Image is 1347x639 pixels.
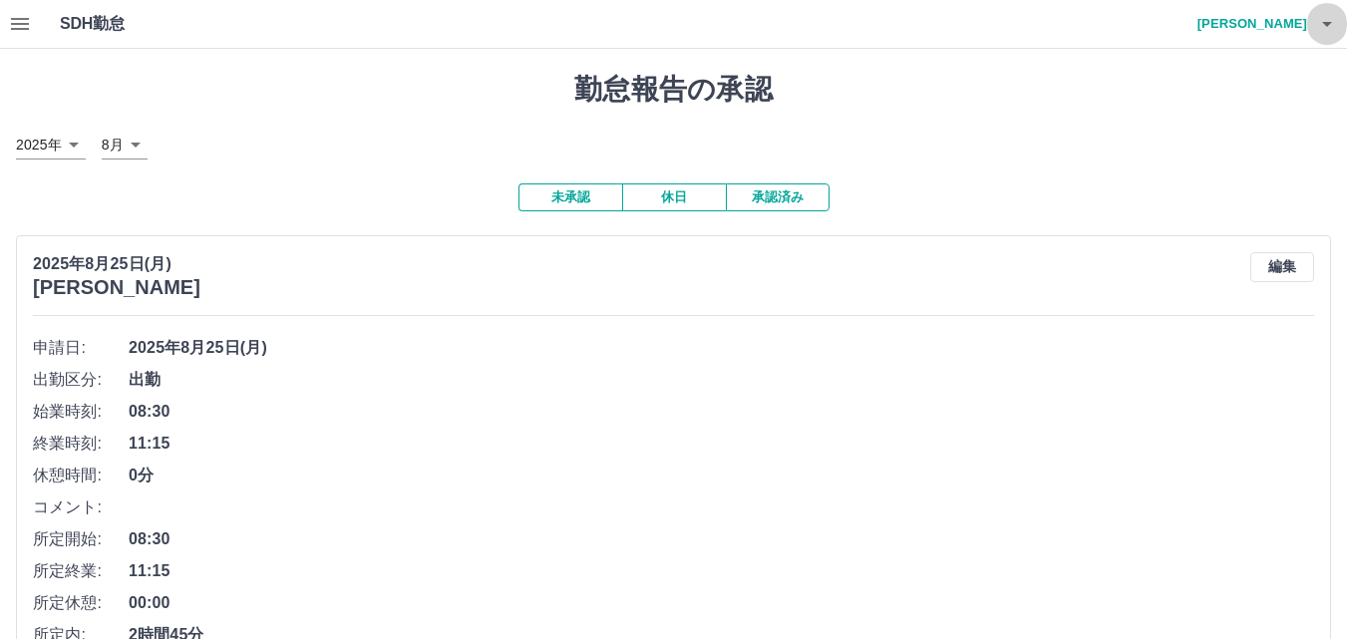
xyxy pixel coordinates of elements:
span: 所定開始: [33,527,129,551]
button: 承認済み [726,183,830,211]
span: 出勤区分: [33,368,129,392]
p: 2025年8月25日(月) [33,252,200,276]
span: コメント: [33,495,129,519]
span: 休憩時間: [33,464,129,487]
span: 所定休憩: [33,591,129,615]
span: 申請日: [33,336,129,360]
span: 始業時刻: [33,400,129,424]
span: 08:30 [129,527,1314,551]
h1: 勤怠報告の承認 [16,73,1331,107]
h3: [PERSON_NAME] [33,276,200,299]
div: 8月 [102,131,148,160]
span: 所定終業: [33,559,129,583]
span: 2025年8月25日(月) [129,336,1314,360]
span: 00:00 [129,591,1314,615]
span: 0分 [129,464,1314,487]
button: 未承認 [518,183,622,211]
span: 08:30 [129,400,1314,424]
span: 11:15 [129,432,1314,456]
div: 2025年 [16,131,86,160]
span: 終業時刻: [33,432,129,456]
span: 出勤 [129,368,1314,392]
button: 編集 [1250,252,1314,282]
span: 11:15 [129,559,1314,583]
button: 休日 [622,183,726,211]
